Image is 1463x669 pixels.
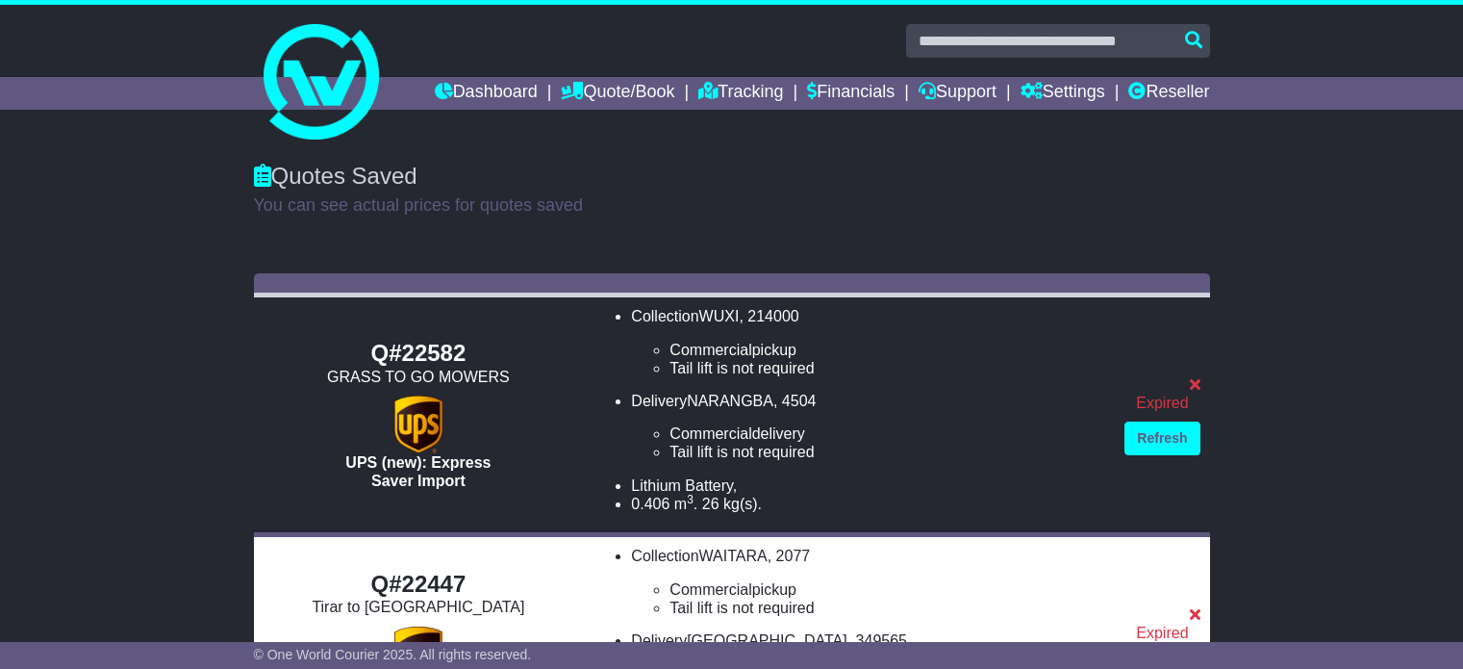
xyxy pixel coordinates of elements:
[1128,77,1209,110] a: Reseller
[631,392,1105,462] li: Delivery
[1124,624,1199,642] div: Expired
[669,359,1105,377] li: Tail lift is not required
[669,425,751,442] span: Commercial
[561,77,674,110] a: Quote/Book
[264,571,574,599] div: Q#22447
[669,425,1105,443] li: delivery
[739,308,798,324] span: , 214000
[1124,422,1199,455] a: Refresh
[687,393,773,409] span: NARANGBA
[1124,394,1199,412] div: Expired
[254,647,532,662] span: © One World Courier 2025. All rights reserved.
[435,77,538,110] a: Dashboard
[698,77,783,110] a: Tracking
[699,308,740,324] span: WUXI
[264,598,574,616] div: Tirar to [GEOGRAPHIC_DATA]
[674,496,697,512] span: m .
[702,496,719,512] span: 26
[669,342,751,358] span: Commercial
[669,341,1105,359] li: pickup
[631,476,1105,495] div: Lithium Battery,
[807,77,895,110] a: Financials
[631,307,1105,377] li: Collection
[669,580,1105,599] li: pickup
[687,493,694,506] sup: 3
[723,496,762,512] span: kg(s).
[919,77,996,110] a: Support
[345,454,491,489] span: UPS (new): Express Saver Import
[669,599,1105,617] li: Tail lift is not required
[669,443,1105,461] li: Tail lift is not required
[669,581,751,598] span: Commercial
[773,393,816,409] span: , 4504
[264,368,574,386] div: GRASS TO GO MOWERS
[254,195,1210,217] p: You can see actual prices for quotes saved
[254,163,1210,191] div: Quotes Saved
[847,632,907,649] span: , 349565
[699,548,768,564] span: WAITARA
[1021,77,1105,110] a: Settings
[631,547,1105,617] li: Collection
[631,496,669,512] span: 0.406
[687,632,847,649] span: [GEOGRAPHIC_DATA]
[394,396,442,453] img: UPS (new): Express Saver Import
[768,548,810,564] span: , 2077
[264,340,574,368] div: Q#22582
